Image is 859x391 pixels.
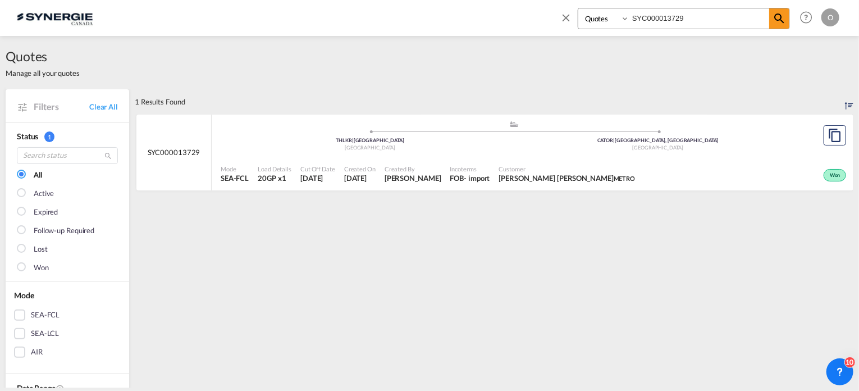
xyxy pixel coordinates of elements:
md-checkbox: SEA-LCL [14,328,121,339]
span: Manage all your quotes [6,68,80,78]
span: 1 Aug 2025 [300,173,335,183]
div: SYC000013729 assets/icons/custom/ship-fill.svgassets/icons/custom/roll-o-plane.svgOriginLat Kraba... [136,115,853,191]
span: Cut Off Date [300,165,335,173]
div: O [821,8,839,26]
span: 1 Aug 2025 [344,173,376,183]
span: Won [830,172,843,180]
span: Quotes [6,47,80,65]
span: Help [797,8,816,27]
div: Sort by: Created On [845,89,853,114]
span: [GEOGRAPHIC_DATA] [633,144,683,151]
md-icon: icon-magnify [104,152,112,160]
div: Help [797,8,821,28]
a: Clear All [89,102,118,112]
div: Won [824,169,846,181]
span: Mode [221,165,249,173]
span: CATOR [GEOGRAPHIC_DATA], [GEOGRAPHIC_DATA] [597,137,719,143]
span: METRO [614,175,636,182]
md-checkbox: SEA-FCL [14,310,121,321]
span: | [613,137,615,143]
span: SEA-FCL [221,173,249,183]
span: icon-magnify [769,8,789,29]
span: Filters [34,101,89,113]
span: | [352,137,354,143]
div: 1 Results Found [135,89,185,114]
span: Customer [499,165,636,173]
input: Enter Quotation Number [629,8,769,28]
img: 1f56c880d42311ef80fc7dca854c8e59.png [17,5,93,30]
div: - import [464,173,490,183]
span: SYC000013729 [148,147,200,157]
div: Status 1 [17,131,118,142]
span: 20GP x 1 [258,173,291,183]
div: AIR [31,347,43,358]
div: SEA-FCL [31,310,60,321]
div: Follow-up Required [34,225,94,237]
div: SEA-LCL [31,328,59,339]
span: Mode [14,290,34,300]
span: THLKR [GEOGRAPHIC_DATA] [336,137,404,143]
span: VIVIANA BERNAL ROSSI METRO [499,173,636,183]
span: Pablo Gomez Saldarriaga [385,173,441,183]
div: All [34,170,42,181]
span: Load Details [258,165,291,173]
span: icon-close [560,8,578,35]
div: FOB import [450,173,490,183]
div: Active [34,188,54,199]
span: Status [17,131,38,141]
span: Created On [344,165,376,173]
button: Copy Quote [824,125,846,146]
span: [GEOGRAPHIC_DATA] [345,144,395,151]
md-icon: assets/icons/custom/copyQuote.svg [828,129,842,142]
md-icon: icon-close [560,11,572,24]
span: Incoterms [450,165,490,173]
md-icon: icon-magnify [773,12,786,25]
input: Search status [17,147,118,164]
span: Created By [385,165,441,173]
md-icon: assets/icons/custom/ship-fill.svg [508,121,521,127]
div: Expired [34,207,58,218]
span: 1 [44,131,54,142]
div: FOB [450,173,464,183]
md-checkbox: AIR [14,347,121,358]
div: Won [34,262,49,274]
div: Lost [34,244,48,255]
